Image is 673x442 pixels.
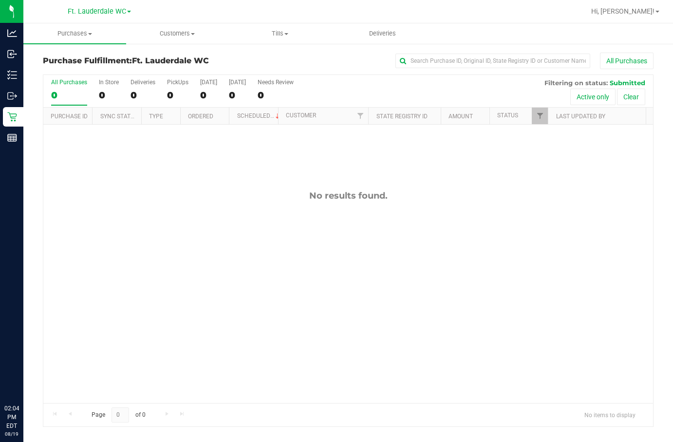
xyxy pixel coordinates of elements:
[617,89,645,105] button: Clear
[544,79,608,87] span: Filtering on status:
[23,29,126,38] span: Purchases
[229,29,331,38] span: Tills
[7,70,17,80] inline-svg: Inventory
[376,113,428,120] a: State Registry ID
[99,90,119,101] div: 0
[23,23,126,44] a: Purchases
[131,79,155,86] div: Deliveries
[4,404,19,430] p: 02:04 PM EDT
[237,112,281,119] a: Scheduled
[200,79,217,86] div: [DATE]
[43,190,653,201] div: No results found.
[258,79,294,86] div: Needs Review
[331,23,434,44] a: Deliveries
[7,133,17,143] inline-svg: Reports
[43,56,246,65] h3: Purchase Fulfillment:
[167,90,188,101] div: 0
[570,89,616,105] button: Active only
[188,113,213,120] a: Ordered
[352,108,368,124] a: Filter
[51,113,88,120] a: Purchase ID
[286,112,316,119] a: Customer
[149,113,163,120] a: Type
[229,23,332,44] a: Tills
[126,23,229,44] a: Customers
[395,54,590,68] input: Search Purchase ID, Original ID, State Registry ID or Customer Name...
[7,28,17,38] inline-svg: Analytics
[229,79,246,86] div: [DATE]
[99,79,119,86] div: In Store
[497,112,518,119] a: Status
[591,7,654,15] span: Hi, [PERSON_NAME]!
[127,29,228,38] span: Customers
[131,90,155,101] div: 0
[4,430,19,438] p: 08/19
[229,90,246,101] div: 0
[7,112,17,122] inline-svg: Retail
[610,79,645,87] span: Submitted
[200,90,217,101] div: 0
[7,49,17,59] inline-svg: Inbound
[7,91,17,101] inline-svg: Outbound
[577,407,643,422] span: No items to display
[449,113,473,120] a: Amount
[51,90,87,101] div: 0
[556,113,605,120] a: Last Updated By
[532,108,548,124] a: Filter
[356,29,409,38] span: Deliveries
[600,53,654,69] button: All Purchases
[51,79,87,86] div: All Purchases
[258,90,294,101] div: 0
[83,407,153,423] span: Page of 0
[132,56,209,65] span: Ft. Lauderdale WC
[68,7,126,16] span: Ft. Lauderdale WC
[167,79,188,86] div: PickUps
[100,113,138,120] a: Sync Status
[10,364,39,393] iframe: Resource center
